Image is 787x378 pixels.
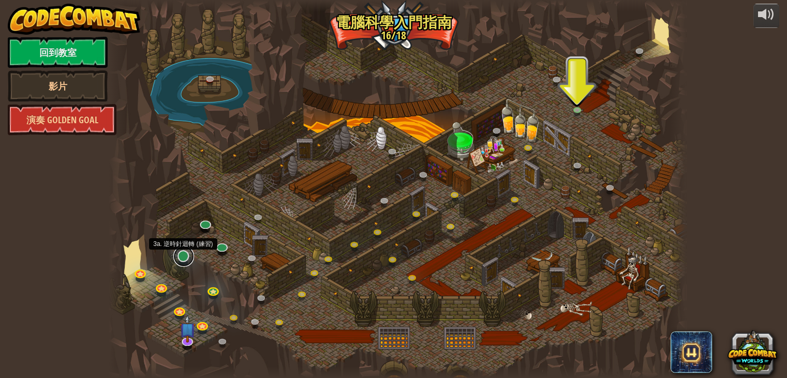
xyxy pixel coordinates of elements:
[8,37,108,68] a: 回到教室
[8,104,116,135] a: 演奏 Golden Goal
[8,70,108,101] a: 影片
[180,315,196,343] img: level-banner-unstarted-subscriber.png
[753,4,779,28] button: 調整音量
[8,4,140,35] img: CodeCombat - Learn how to code by playing a game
